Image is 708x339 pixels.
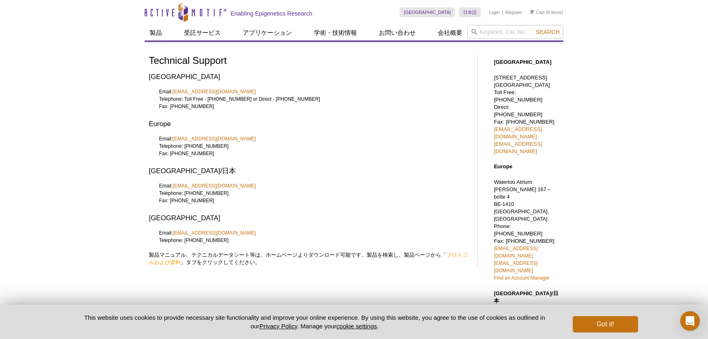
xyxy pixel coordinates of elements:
[494,74,559,155] p: [STREET_ADDRESS] [GEOGRAPHIC_DATA] Toll Free: [PHONE_NUMBER] Direct: [PHONE_NUMBER] Fax: [PHONE_N...
[494,290,558,304] strong: [GEOGRAPHIC_DATA]/日本
[494,179,559,282] p: Waterloo Atrium Phone: [PHONE_NUMBER] Fax: [PHONE_NUMBER]
[505,9,522,15] a: Register
[173,135,255,142] a: [EMAIL_ADDRESS][DOMAIN_NAME]
[494,163,512,169] strong: Europe
[494,141,542,154] a: [EMAIL_ADDRESS][DOMAIN_NAME]
[70,313,559,330] p: This website uses cookies to provide necessary site functionality and improve your online experie...
[680,311,700,331] div: Open Intercom Messenger
[145,25,167,41] a: 製品
[149,213,469,223] h3: [GEOGRAPHIC_DATA]
[309,25,362,41] a: 学術・技術情報
[173,229,255,237] a: [EMAIL_ADDRESS][DOMAIN_NAME]
[494,275,550,281] a: Find an Account Manager
[459,7,481,17] a: 日本語
[530,9,544,15] a: Cart
[400,7,455,17] a: [GEOGRAPHIC_DATA]
[149,119,469,129] h3: Europe
[149,88,469,118] div: Email: Telephone: Toll Free - [PHONE_NUMBER] or Direct - [PHONE_NUMBER] Fax: [PHONE_NUMBER]
[173,182,255,190] a: [EMAIL_ADDRESS][DOMAIN_NAME]
[494,246,538,259] a: [EMAIL_ADDRESS][DOMAIN_NAME]
[494,260,538,273] a: [EMAIL_ADDRESS][DOMAIN_NAME]
[260,323,297,330] a: Privacy Policy
[494,59,551,65] strong: [GEOGRAPHIC_DATA]
[149,251,469,266] p: 製品マニュアル、テクニカルデータシート等は、ホームページよりダウンロード可能です。製品を検索し、製品ページから「 」タブをクリックしてください。
[489,9,500,15] a: Login
[433,25,467,41] a: 会社概要
[494,187,551,222] span: [PERSON_NAME] 167 – boîte 4 BE-1410 [GEOGRAPHIC_DATA], [GEOGRAPHIC_DATA]
[149,55,469,67] h1: Technical Support
[149,229,469,251] div: Email: Telephone: [PHONE_NUMBER]
[231,10,312,17] h2: Enabling Epigenetics Research
[173,88,255,95] a: [EMAIL_ADDRESS][DOMAIN_NAME]
[536,29,560,35] span: Search
[149,72,469,82] h3: [GEOGRAPHIC_DATA]
[533,28,562,36] button: Search
[238,25,297,41] a: アプリケーション
[530,7,563,17] li: (0 items)
[467,25,563,39] input: Keyword, Cat. No.
[149,166,469,176] h3: [GEOGRAPHIC_DATA]/日本
[149,182,469,212] div: Email: Telephone: [PHONE_NUMBER] Fax: [PHONE_NUMBER]
[336,323,377,330] button: cookie settings
[149,135,469,165] div: Email: Telephone: [PHONE_NUMBER] Fax: [PHONE_NUMBER]
[530,10,534,14] img: Your Cart
[374,25,421,41] a: お問い合わせ
[179,25,226,41] a: 受託サービス
[573,316,638,332] button: Got it!
[502,7,503,17] li: |
[494,126,542,140] a: [EMAIL_ADDRESS][DOMAIN_NAME]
